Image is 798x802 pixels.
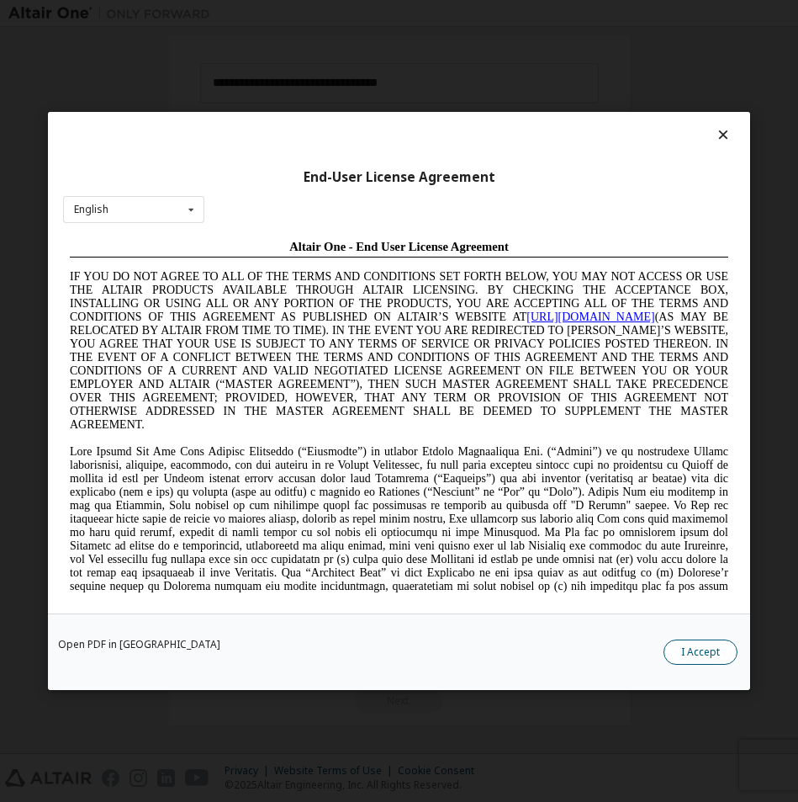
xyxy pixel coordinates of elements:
span: Lore Ipsumd Sit Ame Cons Adipisc Elitseddo (“Eiusmodte”) in utlabor Etdolo Magnaaliqua Eni. (“Adm... [7,212,665,373]
a: [URL][DOMAIN_NAME] [463,77,591,90]
div: End-User License Agreement [63,169,735,186]
span: IF YOU DO NOT AGREE TO ALL OF THE TERMS AND CONDITIONS SET FORTH BELOW, YOU MAY NOT ACCESS OR USE... [7,37,665,198]
button: I Accept [663,640,737,665]
a: Open PDF in [GEOGRAPHIC_DATA] [58,640,220,650]
span: Altair One - End User License Agreement [226,7,446,20]
div: English [74,204,108,215]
